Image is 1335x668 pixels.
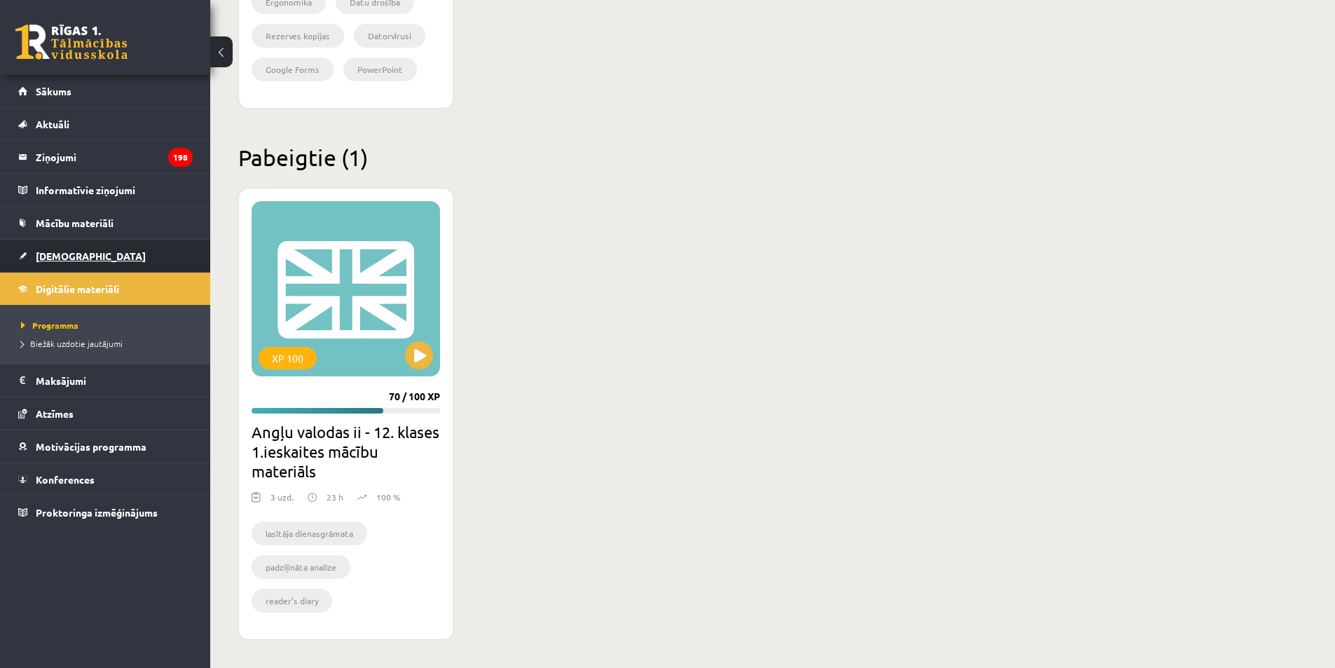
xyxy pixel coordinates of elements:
[327,491,343,503] p: 23 h
[21,337,196,350] a: Biežāk uzdotie jautājumi
[36,282,119,295] span: Digitālie materiāli
[18,141,193,173] a: Ziņojumi198
[18,430,193,463] a: Motivācijas programma
[252,24,344,48] li: Rezerves kopijas
[18,364,193,397] a: Maksājumi
[252,57,334,81] li: Google Forms
[252,522,367,545] li: lasītāja dienasgrāmata
[252,422,440,481] h2: Angļu valodas ii - 12. klases 1.ieskaites mācību materiāls
[259,347,317,369] div: XP 100
[21,319,196,332] a: Programma
[21,338,123,349] span: Biežāk uzdotie jautājumi
[36,407,74,420] span: Atzīmes
[18,397,193,430] a: Atzīmes
[36,364,193,397] legend: Maksājumi
[354,24,425,48] li: Datorvīrusi
[36,85,71,97] span: Sākums
[18,273,193,305] a: Digitālie materiāli
[252,589,332,613] li: reader’s diary
[18,463,193,496] a: Konferences
[36,250,146,262] span: [DEMOGRAPHIC_DATA]
[18,75,193,107] a: Sākums
[18,496,193,529] a: Proktoringa izmēģinājums
[36,217,114,229] span: Mācību materiāli
[343,57,417,81] li: PowerPoint
[238,144,1135,171] h2: Pabeigtie (1)
[36,473,95,486] span: Konferences
[18,108,193,140] a: Aktuāli
[271,491,294,512] div: 3 uzd.
[18,174,193,206] a: Informatīvie ziņojumi
[252,555,350,579] li: padziļināta analīze
[36,174,193,206] legend: Informatīvie ziņojumi
[36,141,193,173] legend: Ziņojumi
[18,240,193,272] a: [DEMOGRAPHIC_DATA]
[36,506,158,519] span: Proktoringa izmēģinājums
[376,491,400,503] p: 100 %
[18,207,193,239] a: Mācību materiāli
[15,25,128,60] a: Rīgas 1. Tālmācības vidusskola
[36,440,146,453] span: Motivācijas programma
[36,118,69,130] span: Aktuāli
[21,320,78,331] span: Programma
[168,148,193,167] i: 198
